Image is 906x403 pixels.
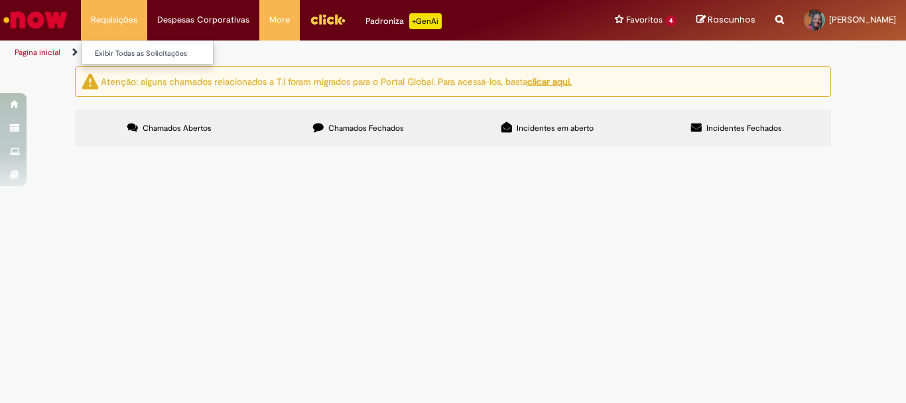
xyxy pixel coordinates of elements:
[517,123,594,133] span: Incidentes em aberto
[81,40,214,65] ul: Requisições
[665,15,677,27] span: 4
[15,47,60,58] a: Página inicial
[10,40,594,65] ul: Trilhas de página
[696,14,755,27] a: Rascunhos
[143,123,212,133] span: Chamados Abertos
[310,9,346,29] img: click_logo_yellow_360x200.png
[91,13,137,27] span: Requisições
[328,123,404,133] span: Chamados Fechados
[82,46,227,61] a: Exibir Todas as Solicitações
[706,123,782,133] span: Incidentes Fechados
[626,13,663,27] span: Favoritos
[829,14,896,25] span: [PERSON_NAME]
[157,13,249,27] span: Despesas Corporativas
[409,13,442,29] p: +GenAi
[365,13,442,29] div: Padroniza
[527,75,572,87] a: clicar aqui.
[1,7,70,33] img: ServiceNow
[101,75,572,87] ng-bind-html: Atenção: alguns chamados relacionados a T.I foram migrados para o Portal Global. Para acessá-los,...
[269,13,290,27] span: More
[708,13,755,26] span: Rascunhos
